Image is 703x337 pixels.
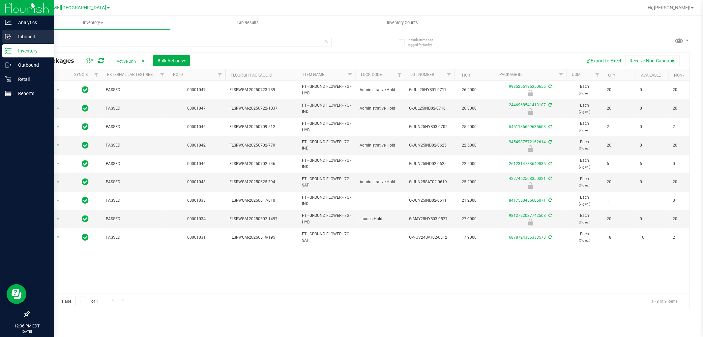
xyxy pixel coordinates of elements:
[571,231,599,244] span: Each
[153,55,190,66] button: Bulk Actions
[581,55,625,66] button: Export to Excel
[571,194,599,207] span: Each
[572,72,580,77] a: UOM
[302,213,352,225] span: FT - GROUND FLOWER - 7G - HYB
[75,296,87,306] input: 1
[607,216,632,222] span: 20
[394,69,405,81] a: Filter
[82,122,89,131] span: In Sync
[509,124,546,129] a: 5451186669635608
[509,84,546,89] a: 9935256195350656
[607,105,632,112] span: 20
[640,105,665,112] span: 0
[303,72,324,77] a: Item Name
[106,234,164,241] span: PASSED
[302,84,352,96] span: FT - GROUND FLOWER - 7G - HYB
[571,176,599,188] span: Each
[302,139,352,152] span: FT - GROUND FLOWER - 7G - IND
[409,234,451,241] span: G-NOV24SAT02-0512
[571,120,599,133] span: Each
[54,233,62,242] span: select
[673,124,698,130] span: 2
[215,69,225,81] a: Filter
[5,90,12,97] inline-svg: Reports
[607,234,632,241] span: 18
[625,55,680,66] button: Receive Non-Cannabis
[547,198,552,203] span: Sync from Compliance System
[607,161,632,167] span: 6
[571,90,599,96] p: (7 g ea.)
[640,216,665,222] span: 0
[229,87,294,93] span: FLSRWGM-20250723-739
[91,69,102,81] a: Filter
[229,142,294,149] span: FLSRWGM-20250702-779
[409,124,451,130] span: G-JUN25HYB03-0702
[640,179,665,185] span: 0
[106,216,164,222] span: PASSED
[547,213,552,218] span: Sync from Compliance System
[607,124,632,130] span: 2
[106,179,164,185] span: PASSED
[74,72,100,77] a: Sync Status
[509,161,546,166] a: 2612314783649835
[607,87,632,93] span: 20
[173,72,183,77] a: PO ID
[571,213,599,225] span: Each
[106,142,164,149] span: PASSED
[673,234,698,241] span: 2
[571,201,599,207] p: (7 g ea.)
[82,196,89,205] span: In Sync
[641,73,661,78] a: Available
[673,161,698,167] span: 0
[409,197,451,204] span: G-JUN25IND02-0611
[493,219,568,225] div: Launch Hold
[458,122,480,132] span: 25.2000
[458,214,480,224] span: 27.0000
[509,140,546,144] a: 9454987572162614
[409,87,451,93] span: G-JUL25HYB01-0717
[54,215,62,224] span: select
[106,161,164,167] span: PASSED
[106,197,164,204] span: PASSED
[509,198,546,203] a: 8417550436605071
[592,69,603,81] a: Filter
[409,161,451,167] span: G-JUN25IND02-0625
[302,157,352,170] span: FT - GROUND FLOWER - 7G - IND
[5,33,12,40] inline-svg: Inbound
[228,20,268,26] span: Lab Results
[571,164,599,170] p: (7 g ea.)
[409,179,451,185] span: G-JUN25SAT02-0619
[458,85,480,95] span: 26.2000
[408,37,441,47] span: Include items not tagged for facility
[547,176,552,181] span: Sync from Compliance System
[302,120,352,133] span: FT - GROUND FLOWER - 7G - HYB
[157,69,168,81] a: Filter
[170,16,325,30] a: Lab Results
[12,61,51,69] p: Outbound
[547,140,552,144] span: Sync from Compliance System
[547,84,552,89] span: Sync from Compliance System
[673,197,698,204] span: 0
[571,157,599,170] span: Each
[547,235,552,240] span: Sync from Compliance System
[571,145,599,152] p: (7 g ea.)
[54,85,62,95] span: select
[188,217,206,221] a: 00001034
[82,159,89,168] span: In Sync
[360,87,401,93] span: Administrative Hold
[458,196,480,205] span: 21.2000
[12,33,51,41] p: Inbound
[409,216,451,222] span: G-MAY25HYB03-0527
[302,176,352,188] span: FT - GROUND FLOWER - 7G - SAT
[499,72,522,77] a: Package ID
[509,235,546,240] a: 6878724386333578
[188,198,206,203] a: 00001038
[509,103,546,107] a: 2446968541413107
[673,179,698,185] span: 20
[378,20,427,26] span: Inventory Counts
[458,159,480,169] span: 22.5000
[3,323,51,329] p: 12:36 PM EDT
[458,104,480,113] span: 20.8000
[458,233,480,242] span: 17.9000
[25,5,106,11] span: [PERSON_NAME][GEOGRAPHIC_DATA]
